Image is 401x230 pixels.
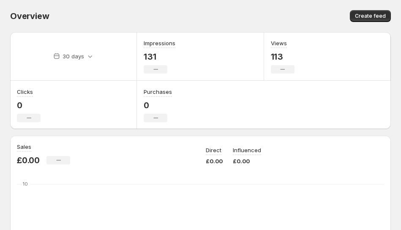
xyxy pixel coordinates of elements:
h3: Purchases [144,88,172,96]
h3: Clicks [17,88,33,96]
p: £0.00 [17,155,40,165]
p: 30 days [63,52,84,60]
p: Influenced [233,146,261,154]
p: 0 [144,100,172,110]
p: 113 [271,52,295,62]
span: Overview [10,11,49,21]
p: £0.00 [206,157,223,165]
text: 10 [23,181,28,187]
p: £0.00 [233,157,261,165]
h3: Views [271,39,287,47]
h3: Sales [17,142,31,151]
p: 131 [144,52,175,62]
h3: Impressions [144,39,175,47]
button: Create feed [350,10,391,22]
p: 0 [17,100,41,110]
p: Direct [206,146,221,154]
span: Create feed [355,13,386,19]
